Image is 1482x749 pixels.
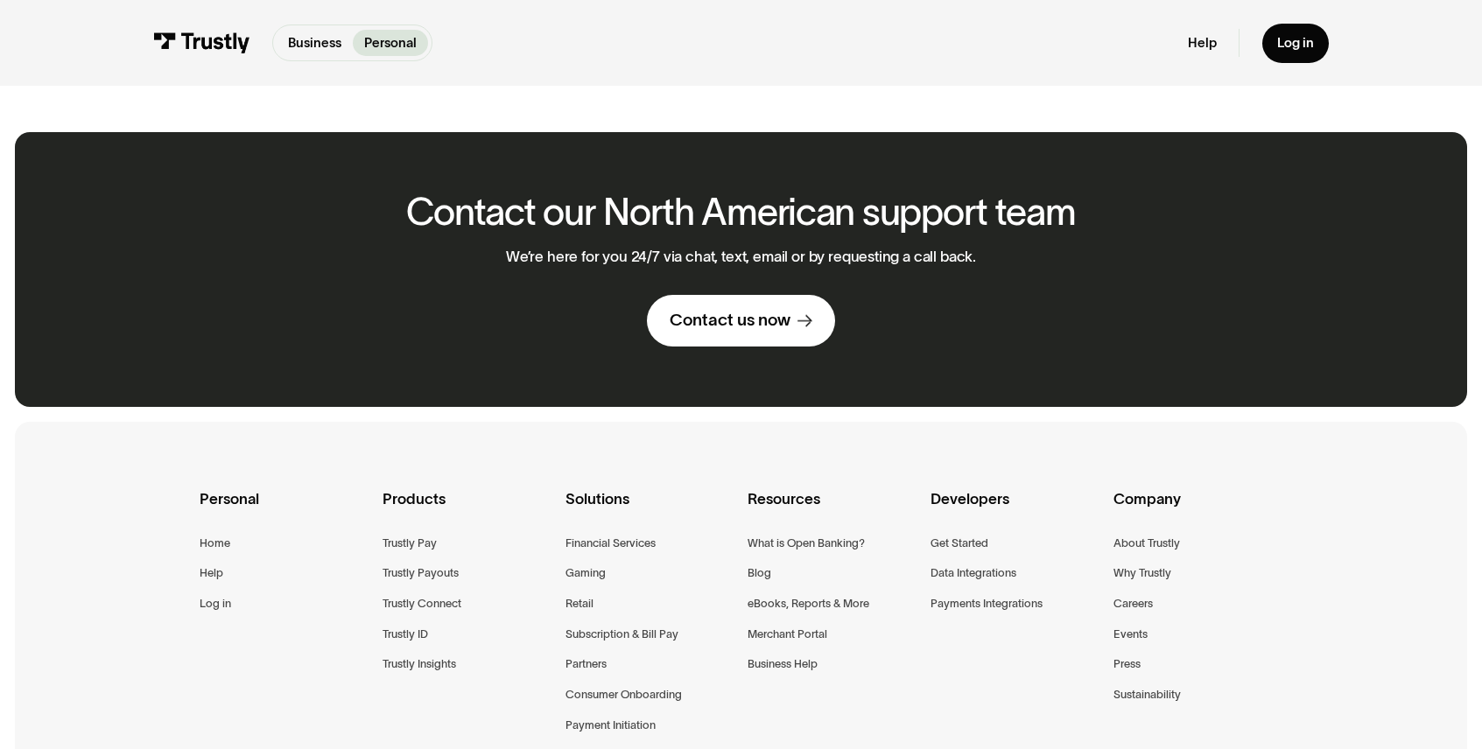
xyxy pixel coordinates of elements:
[748,486,917,533] div: Resources
[748,534,865,553] a: What is Open Banking?
[1113,685,1181,704] a: Sustainability
[288,33,341,52] p: Business
[565,486,734,533] div: Solutions
[383,534,437,553] a: Trustly Pay
[748,594,869,613] a: eBooks, Reports & More
[565,716,656,735] a: Payment Initiation
[1113,563,1171,583] a: Why Trustly
[748,625,827,644] a: Merchant Portal
[200,594,231,613] a: Log in
[670,310,790,332] div: Contact us now
[1113,625,1148,644] a: Events
[383,594,461,613] a: Trustly Connect
[565,685,682,704] a: Consumer Onboarding
[931,534,988,553] a: Get Started
[383,625,428,644] a: Trustly ID
[153,32,250,52] img: Trustly Logo
[565,534,656,553] a: Financial Services
[353,30,428,57] a: Personal
[200,563,223,583] a: Help
[1113,486,1282,533] div: Company
[383,486,551,533] div: Products
[506,248,976,265] p: We’re here for you 24/7 via chat, text, email or by requesting a call back.
[931,563,1016,583] a: Data Integrations
[565,654,607,674] a: Partners
[1277,34,1314,51] div: Log in
[565,594,594,613] a: Retail
[931,486,1099,533] div: Developers
[931,594,1043,613] a: Payments Integrations
[383,563,459,583] a: Trustly Payouts
[1113,594,1153,613] a: Careers
[364,33,417,52] p: Personal
[1113,654,1141,674] a: Press
[200,534,230,553] a: Home
[748,563,771,583] a: Blog
[277,30,354,57] a: Business
[565,563,606,583] a: Gaming
[1188,34,1217,51] a: Help
[200,486,369,533] div: Personal
[1262,24,1329,63] a: Log in
[565,625,678,644] a: Subscription & Bill Pay
[383,654,456,674] a: Trustly Insights
[748,654,818,674] a: Business Help
[406,192,1075,233] h2: Contact our North American support team
[647,295,835,346] a: Contact us now
[1113,534,1180,553] a: About Trustly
